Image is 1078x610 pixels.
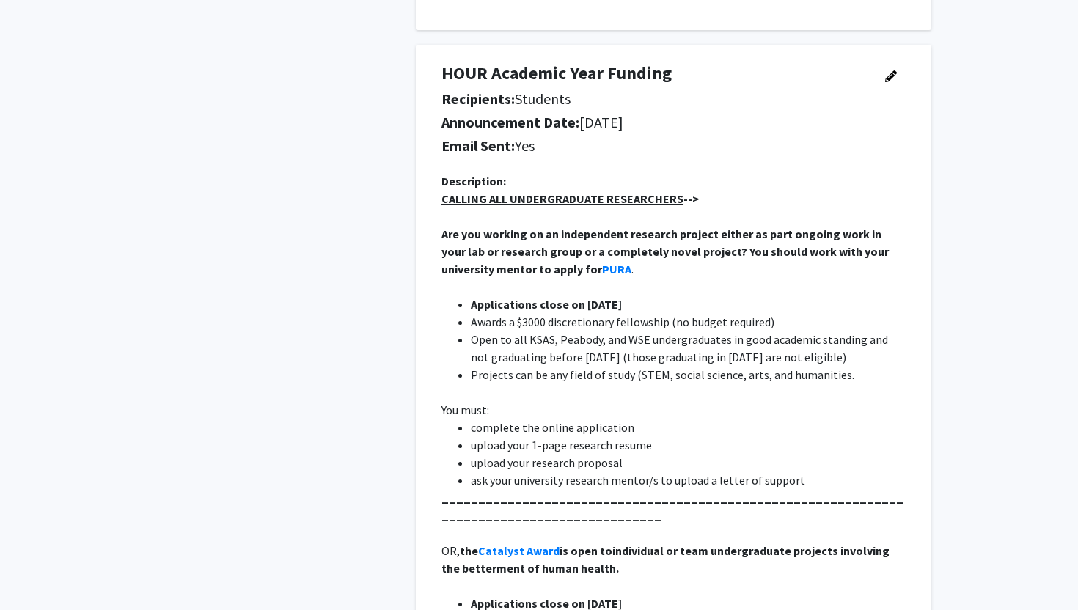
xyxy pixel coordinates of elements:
b: Announcement Date: [441,113,579,131]
li: Open to all KSAS, Peabody, and WSE undergraduates in good academic standing and not graduating be... [471,331,906,366]
p: OR, [441,542,906,577]
p: . [441,225,906,278]
a: Catalyst Award [478,543,560,558]
u: CALLING ALL UNDERGRADUATE RESEARCHERS [441,191,683,206]
li: complete the online application [471,419,906,436]
p: You must: [441,401,906,419]
h4: HOUR Academic Year Funding [441,63,865,84]
strong: is open to [560,543,612,558]
strong: Applications close on [DATE] [471,297,622,312]
li: ask your university research mentor/s to upload a letter of support [471,471,906,489]
li: upload your research proposal [471,454,906,471]
strong: individual or team undergraduate projects involving the betterment of human health. [441,543,892,576]
a: PURA [602,262,631,276]
li: Projects can be any field of study (STEM, social science, arts, and humanities. [471,366,906,383]
h5: Students [441,90,865,108]
li: upload your 1-page research resume [471,436,906,454]
strong: the [460,543,478,558]
strong: _____________________________________________________________________________________________ [441,490,903,523]
b: Email Sent: [441,136,515,155]
strong: --> [441,191,699,206]
h5: [DATE] [441,114,865,131]
b: Recipients: [441,89,515,108]
div: Description: [441,172,906,190]
li: Awards a $3000 discretionary fellowship (no budget required) [471,313,906,331]
h5: Yes [441,137,865,155]
iframe: Chat [11,544,62,599]
strong: Are you working on an independent research project either as part ongoing work in your lab or res... [441,227,891,276]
